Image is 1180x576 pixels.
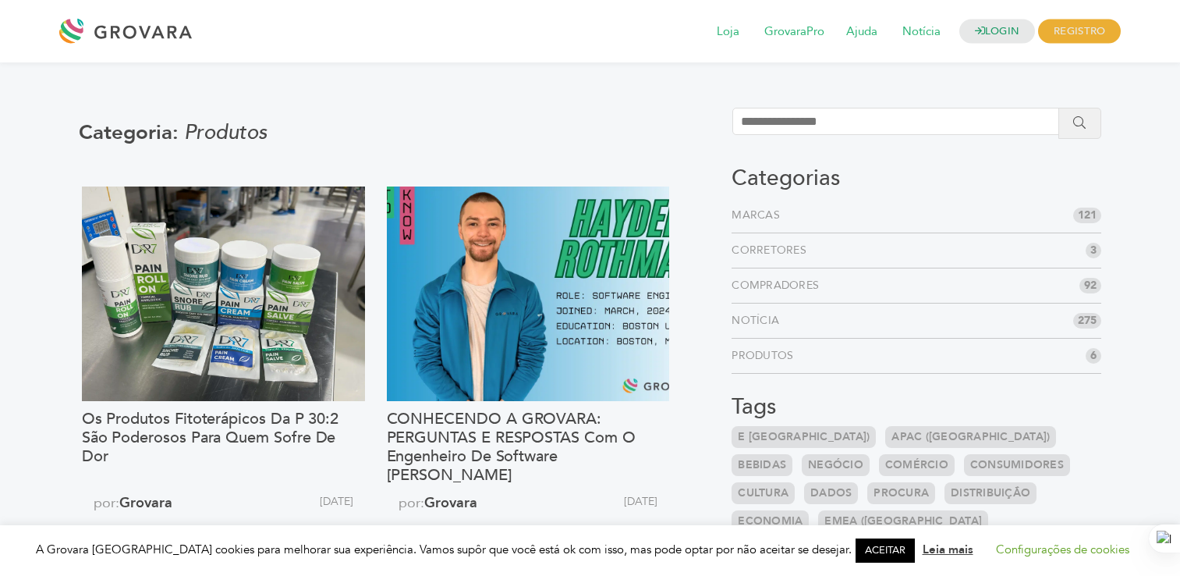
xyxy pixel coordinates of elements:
h3: Categorias [732,165,1101,192]
span: Categoria [79,119,184,147]
a: Marcas [732,208,786,223]
span: Loja [706,17,750,47]
span: 92 [1079,278,1101,293]
a: Configurações de cookies [996,542,1129,557]
span: Notícia [891,17,951,47]
span: 275 [1073,313,1101,329]
font: REGISTRO [1054,24,1105,38]
span: 121 [1073,208,1101,223]
a: Procura [867,482,935,504]
a: Corretores [732,243,813,258]
span: GrovaraPro [753,17,835,47]
span: 3 [1086,243,1101,258]
font: A Grovara [GEOGRAPHIC_DATA] cookies para melhorar sua experiência. Vamos supôr que você está ok c... [36,542,852,557]
a: ACEITAR [856,539,915,563]
a: Negócio [802,454,870,476]
span: por: [387,492,530,528]
a: Grovara [424,493,477,513]
a: Consumidores [964,454,1070,476]
a: Comércio [879,454,955,476]
span: Produtos [184,119,268,147]
span: [DATE] [530,492,669,528]
a: Produtos [732,348,799,364]
span: por: [82,492,225,528]
a: Compradores [732,278,825,293]
span: 6 [1086,348,1101,364]
a: e [GEOGRAPHIC_DATA]) [732,426,876,448]
font: LOGIN [985,24,1019,38]
h3: Tags [732,394,1101,421]
a: Grovara [119,493,172,513]
a: Cultura [732,482,795,504]
span: Ajuda [835,17,888,47]
a: Economia [732,510,809,532]
a: Dados [804,482,858,504]
a: APAC ([GEOGRAPHIC_DATA]) [885,426,1056,448]
a: Bebidas [732,454,792,476]
a: Leia mais [923,542,973,557]
span: [DATE] [225,492,365,528]
a: EMEA ([GEOGRAPHIC_DATA] [818,510,988,532]
a: GrovaraPro [753,23,835,41]
a: Loja [706,23,750,41]
a: Notícia [732,313,785,329]
a: Ajuda [835,23,888,41]
a: Notícia [891,23,951,41]
a: CONHECENDO A GROVARA: PERGUNTAS E RESPOSTAS com o engenheiro de software [PERSON_NAME] [387,410,670,485]
a: Os produtos fitoterápicos da P 30:2 são poderosos para quem sofre de dor [82,410,365,485]
a: Distribuição [944,482,1036,504]
a: LOGIN [959,20,1036,44]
